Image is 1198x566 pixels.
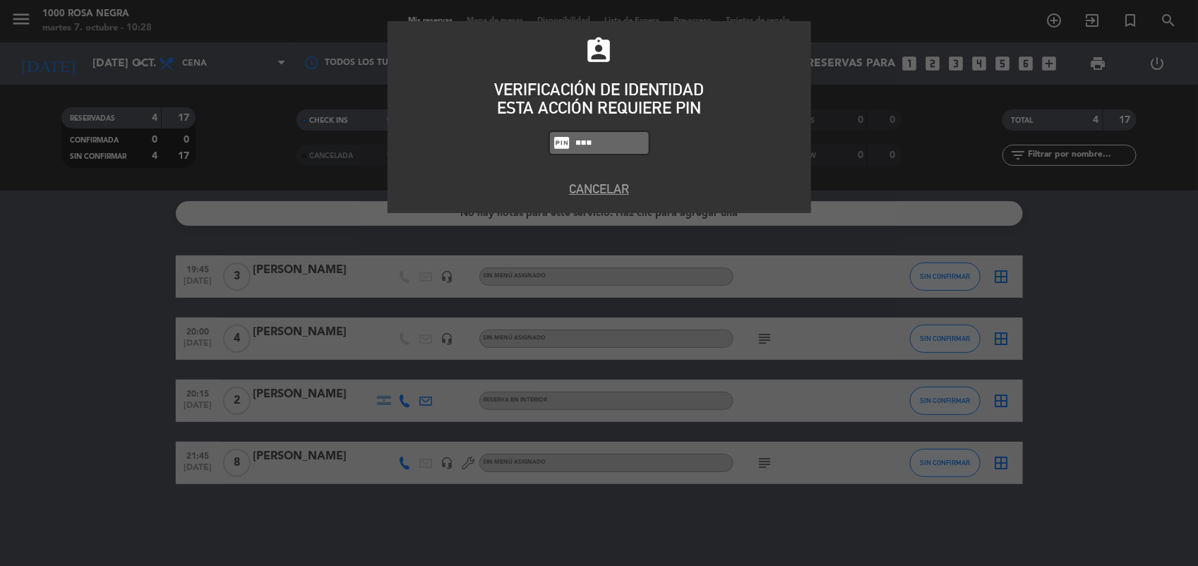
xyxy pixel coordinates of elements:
div: VERIFICACIÓN DE IDENTIDAD [398,80,801,99]
div: ESTA ACCIÓN REQUIERE PIN [398,99,801,117]
input: 1234 [575,135,645,151]
button: Cancelar [398,179,801,198]
i: fiber_pin [553,134,571,152]
i: assignment_ind [585,36,614,66]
